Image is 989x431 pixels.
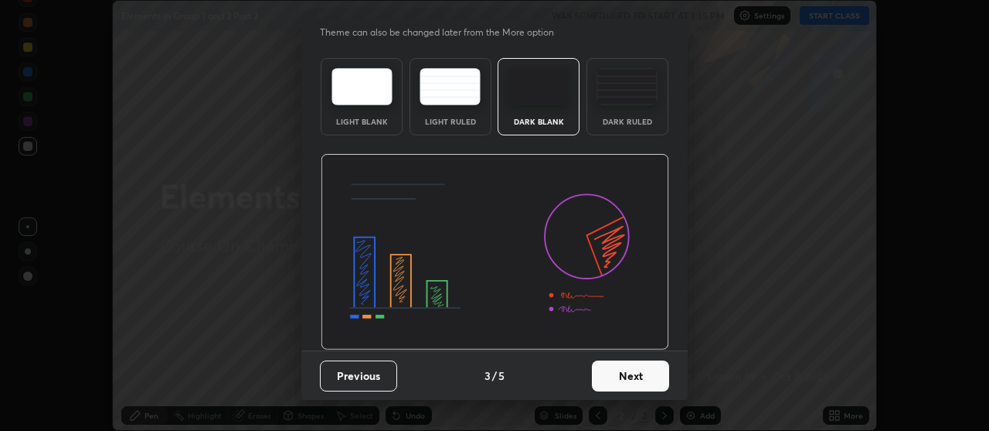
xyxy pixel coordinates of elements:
h4: 3 [484,368,491,384]
img: darkRuledTheme.de295e13.svg [596,68,658,105]
div: Light Ruled [420,118,481,125]
img: lightRuledTheme.5fabf969.svg [420,68,481,105]
h4: / [492,368,497,384]
p: Theme can also be changed later from the More option [320,26,570,39]
h4: 5 [498,368,505,384]
img: darkTheme.f0cc69e5.svg [508,68,569,105]
div: Dark Blank [508,118,569,125]
div: Dark Ruled [596,118,658,125]
button: Previous [320,361,397,392]
div: Light Blank [331,118,393,125]
img: lightTheme.e5ed3b09.svg [331,68,393,105]
img: darkThemeBanner.d06ce4a2.svg [321,154,669,351]
button: Next [592,361,669,392]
